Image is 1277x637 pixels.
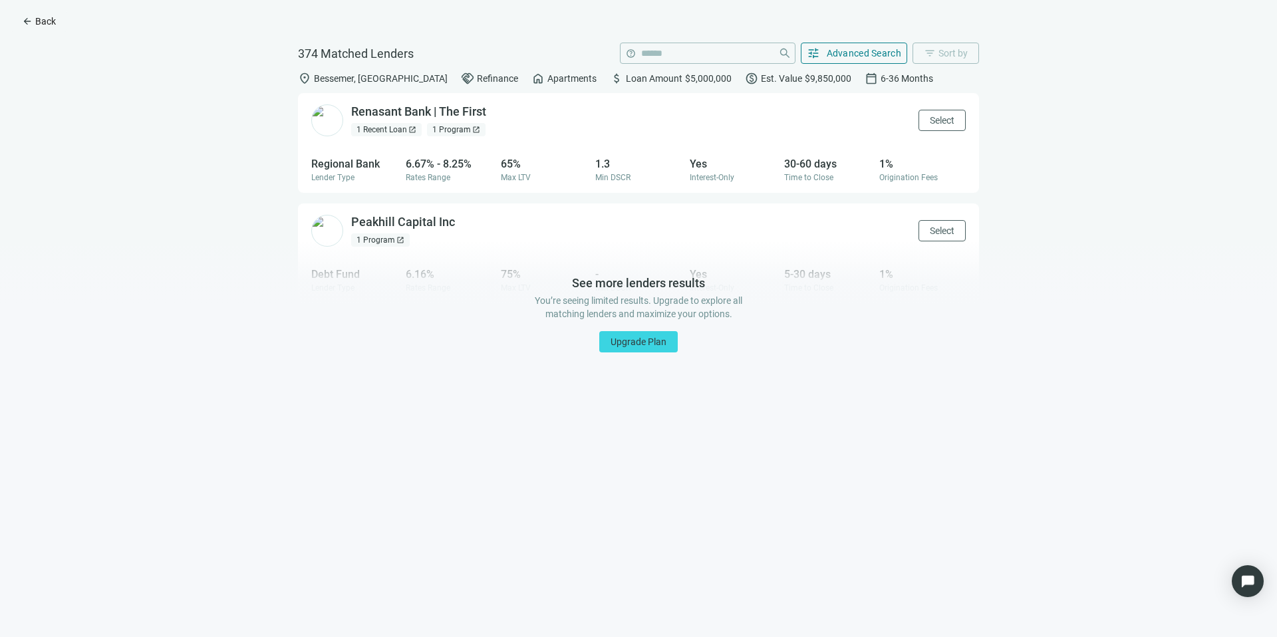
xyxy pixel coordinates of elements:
[865,72,878,85] span: calendar_today
[406,158,492,170] div: 6.67% - 8.25%
[547,73,597,84] span: Apartments
[311,173,355,182] span: Lender Type
[477,73,518,84] span: Refinance
[461,72,474,85] span: handshake
[351,123,422,136] div: 1 Recent Loan
[11,11,67,32] button: arrow_backBack
[610,72,732,85] div: Loan Amount
[595,158,682,170] div: 1.3
[919,110,966,131] button: Select
[690,158,776,170] div: Yes
[472,126,480,134] span: open_in_new
[685,73,732,84] span: $5,000,000
[531,72,545,85] span: home
[881,73,933,84] span: 6-36 Months
[745,72,758,85] span: paid
[626,49,636,59] span: help
[1232,565,1264,597] div: Open Intercom Messenger
[572,275,705,291] div: See more lenders results
[35,16,56,27] span: Back
[599,331,678,352] button: Upgrade Plan
[930,225,954,236] span: Select
[298,72,311,85] span: location_on
[298,47,414,61] span: 374 Matched Lenders
[519,294,758,320] div: You’re seeing limited results. Upgrade to explore all matching lenders and maximize your options.
[801,43,908,64] button: tuneAdvanced Search
[311,104,343,136] img: 3e120cb6-ead1-4b0b-ae39-01cf7ea17a35
[427,123,486,136] div: 1 Program
[745,72,851,85] div: Est. Value
[879,158,966,170] div: 1%
[784,173,833,182] span: Time to Close
[610,72,623,85] span: attach_money
[919,220,966,241] button: Select
[879,173,938,182] span: Origination Fees
[314,73,448,84] span: Bessemer, [GEOGRAPHIC_DATA]
[930,115,954,126] span: Select
[408,126,416,134] span: open_in_new
[501,173,531,182] span: Max LTV
[22,16,33,27] span: arrow_back
[311,158,398,170] div: Regional Bank
[311,215,343,247] img: d6c594b8-c732-4604-b63f-9e6dd2eca6fa
[913,43,979,64] button: filter_listSort by
[351,233,410,247] div: 1 Program
[351,104,486,120] div: Renasant Bank | The First
[396,236,404,244] span: open_in_new
[406,173,450,182] span: Rates Range
[351,214,455,231] div: Peakhill Capital Inc
[595,173,631,182] span: Min DSCR
[784,158,871,170] div: 30-60 days
[611,336,666,347] span: Upgrade Plan
[805,73,851,84] span: $9,850,000
[690,173,734,182] span: Interest-Only
[501,158,587,170] div: 65%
